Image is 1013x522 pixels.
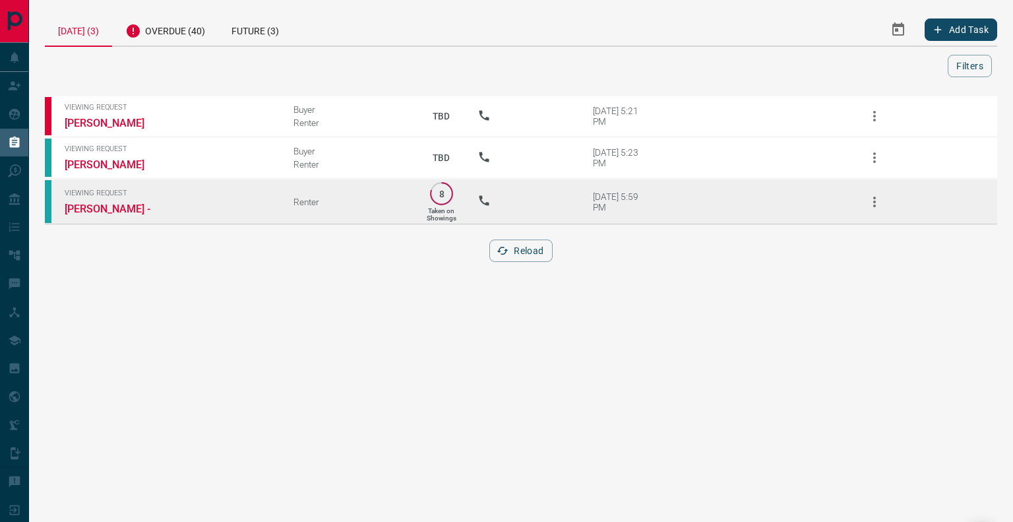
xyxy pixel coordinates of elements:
div: Renter [293,159,405,170]
div: [DATE] 5:21 PM [593,106,649,127]
div: condos.ca [45,139,51,177]
p: TBD [425,140,458,176]
div: Buyer [293,146,405,156]
span: Viewing Request [65,103,274,112]
div: [DATE] (3) [45,13,112,47]
button: Reload [489,240,552,262]
button: Select Date Range [882,14,914,46]
a: [PERSON_NAME] [65,117,164,129]
span: Viewing Request [65,189,274,197]
span: Viewing Request [65,145,274,153]
div: [DATE] 5:59 PM [593,191,649,212]
div: Overdue (40) [112,13,218,46]
div: Renter [293,197,405,207]
p: TBD [425,98,458,134]
a: [PERSON_NAME] - [65,203,164,215]
p: Taken on Showings [427,207,456,222]
div: property.ca [45,97,51,135]
button: Filters [948,55,992,77]
div: condos.ca [45,180,51,223]
button: Add Task [925,18,997,41]
div: Buyer [293,104,405,115]
a: [PERSON_NAME] [65,158,164,171]
p: 8 [437,189,446,199]
div: Renter [293,117,405,128]
div: [DATE] 5:23 PM [593,147,649,168]
div: Future (3) [218,13,292,46]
